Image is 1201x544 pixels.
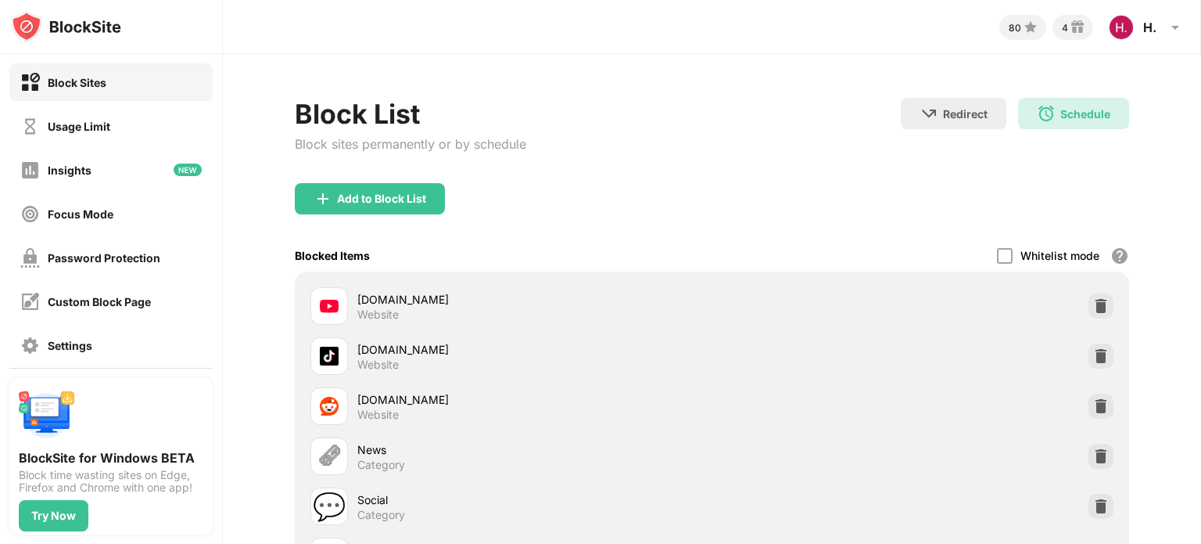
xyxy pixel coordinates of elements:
[1060,107,1110,121] div: Schedule
[20,117,40,136] img: time-usage-off.svg
[48,164,91,177] div: Insights
[357,308,399,322] div: Website
[1068,18,1087,37] img: reward-small.svg
[313,491,346,523] div: 💬
[357,508,405,522] div: Category
[337,193,426,205] div: Add to Block List
[357,291,712,308] div: [DOMAIN_NAME]
[19,450,203,466] div: BlockSite for Windows BETA
[295,136,526,152] div: Block sites permanently or by schedule
[1062,22,1068,34] div: 4
[357,408,399,422] div: Website
[295,249,370,262] div: Blocked Items
[20,248,40,268] img: password-protection-off.svg
[20,292,40,312] img: customize-block-page-off.svg
[357,391,712,408] div: [DOMAIN_NAME]
[357,358,399,372] div: Website
[1109,15,1134,40] img: ACg8ocLplG91-7JlvezxkHkZC47DRc677ajGoOhLVec_3stFZf0=s96-c
[320,347,339,366] img: favicons
[48,339,92,352] div: Settings
[19,387,75,444] img: push-desktop.svg
[1020,249,1099,262] div: Whitelist mode
[295,98,526,130] div: Block List
[11,11,121,42] img: logo-blocksite.svg
[31,510,76,522] div: Try Now
[357,492,712,508] div: Social
[1009,22,1021,34] div: 80
[320,397,339,416] img: favicons
[316,441,342,473] div: 🗞
[19,469,203,494] div: Block time wasting sites on Edge, Firefox and Chrome with one app!
[1143,20,1156,35] div: H.
[174,164,202,176] img: new-icon.svg
[320,297,339,315] img: favicons
[48,120,110,133] div: Usage Limit
[48,76,106,89] div: Block Sites
[357,458,405,472] div: Category
[1021,18,1040,37] img: points-small.svg
[357,441,712,458] div: News
[20,336,40,355] img: settings-off.svg
[20,160,40,180] img: insights-off.svg
[943,107,988,121] div: Redirect
[48,207,113,221] div: Focus Mode
[357,341,712,358] div: [DOMAIN_NAME]
[20,204,40,224] img: focus-off.svg
[20,73,40,92] img: block-on.svg
[48,251,160,265] div: Password Protection
[48,295,151,308] div: Custom Block Page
